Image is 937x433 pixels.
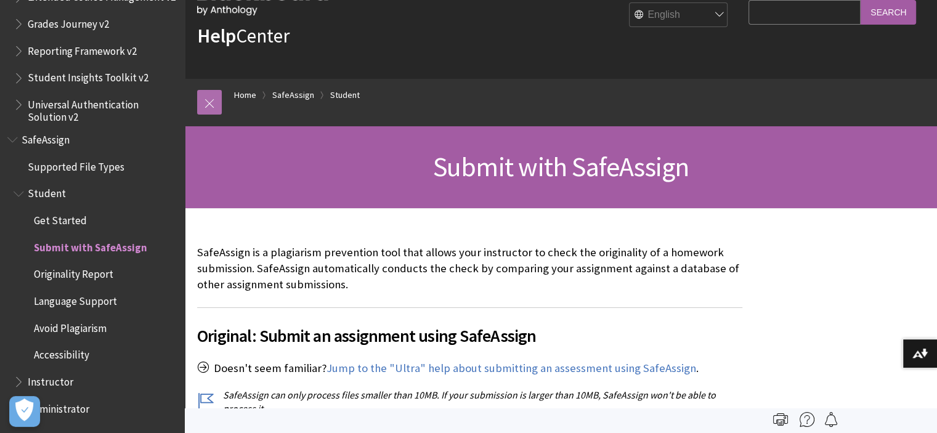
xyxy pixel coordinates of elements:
[34,318,107,334] span: Avoid Plagiarism
[28,94,176,123] span: Universal Authentication Solution v2
[34,345,89,362] span: Accessibility
[197,388,742,416] p: SafeAssign can only process files smaller than 10MB. If your submission is larger than 10MB, Safe...
[433,150,689,184] span: Submit with SafeAssign
[824,412,838,427] img: Follow this page
[9,396,40,427] button: Apri preferenze
[197,23,236,48] strong: Help
[28,41,137,57] span: Reporting Framework v2
[773,412,788,427] img: Print
[28,399,89,415] span: Administrator
[28,184,66,200] span: Student
[800,412,814,427] img: More help
[197,245,742,293] p: SafeAssign is a plagiarism prevention tool that allows your instructor to check the originality o...
[28,156,124,173] span: Supported File Types
[197,323,742,349] span: Original: Submit an assignment using SafeAssign
[34,264,113,281] span: Originality Report
[197,23,290,48] a: HelpCenter
[28,371,73,388] span: Instructor
[330,87,360,103] a: Student
[34,210,87,227] span: Get Started
[28,68,148,84] span: Student Insights Toolkit v2
[197,360,742,376] p: Doesn't seem familiar? .
[34,237,147,254] span: Submit with SafeAssign
[7,129,177,419] nav: Book outline for Blackboard SafeAssign
[28,14,109,30] span: Grades Journey v2
[34,291,117,307] span: Language Support
[630,3,728,28] select: Site Language Selector
[272,87,314,103] a: SafeAssign
[327,361,696,376] a: Jump to the "Ultra" help about submitting an assessment using SafeAssign
[234,87,256,103] a: Home
[22,129,70,146] span: SafeAssign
